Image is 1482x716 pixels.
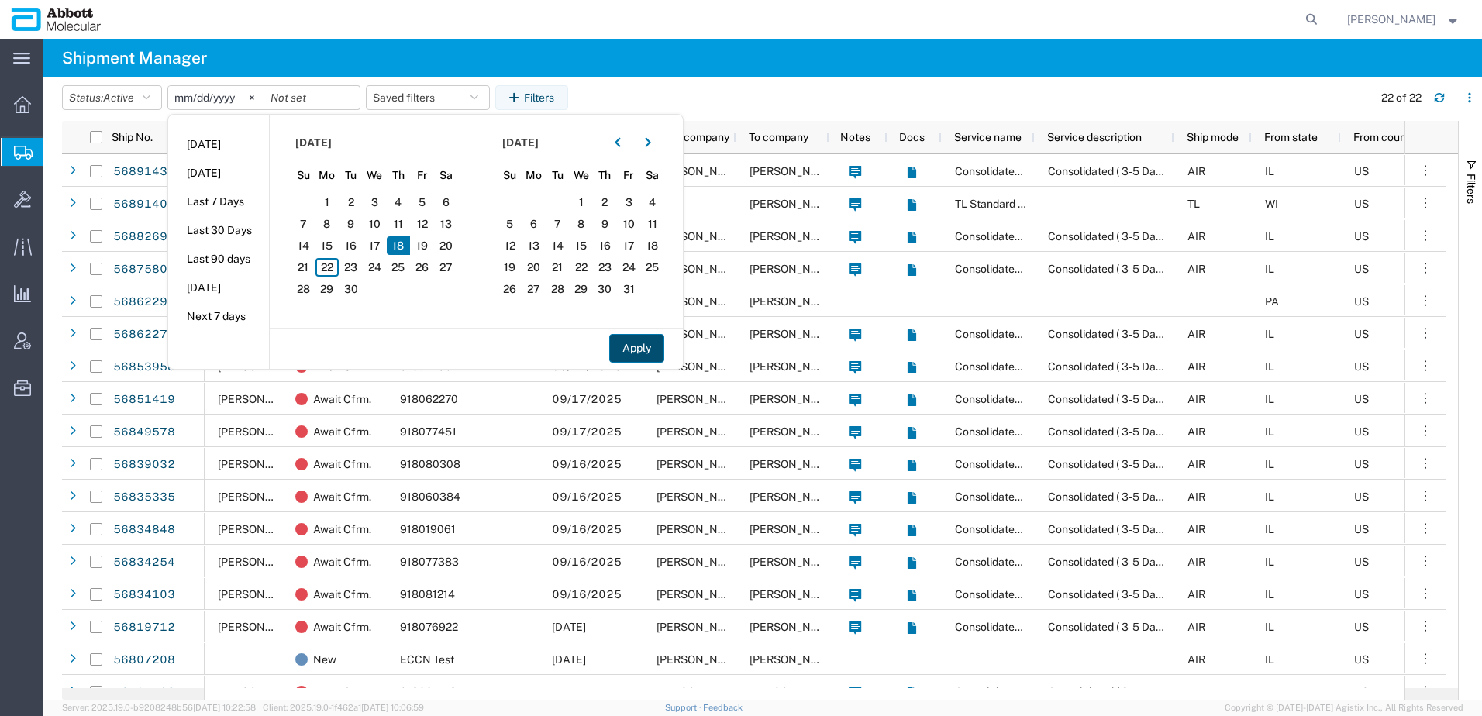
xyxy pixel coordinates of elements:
span: 918019061 [400,523,456,535]
span: Consolidated ( 3-5 Days)_DGR Cargo Aircraft Only [955,425,1204,438]
span: Th [593,167,617,184]
span: AIR [1187,653,1205,666]
span: IL [1265,165,1274,177]
span: IL [1265,360,1274,373]
span: US [1354,165,1369,177]
span: 6 [522,215,546,233]
span: Abbott Molecular Inc [657,491,815,503]
span: Consolidated ( 3-5 Days)_General Cargo [955,458,1155,470]
span: Consolidated ( 3-5 Days)_General Cargo [955,230,1155,243]
span: 28 [546,280,570,298]
span: 19 [498,258,522,277]
a: 56853958 [112,355,176,380]
span: 23 [593,258,617,277]
span: 5 [410,193,434,212]
span: Abbott Molecular Inc [657,621,815,633]
span: AIR [1187,491,1205,503]
span: Server: 2025.19.0-b9208248b56 [62,703,256,712]
span: JAS Forwarding Worldwide [218,556,419,568]
span: US [1354,263,1369,275]
span: US [1354,653,1369,666]
span: Await Cfrm. [313,480,371,513]
span: Abbott Molecular Inc [657,523,815,535]
span: JAS Forwarding Worldwide [218,588,419,601]
span: From country [1353,131,1419,143]
span: IL [1265,588,1274,601]
span: 14 [291,236,315,255]
span: 09/16/2025 [552,523,622,535]
span: 29 [569,280,593,298]
span: Await Cfrm. [313,383,371,415]
span: 09/16/2025 [552,458,622,470]
span: Th [387,167,411,184]
span: AIR [1187,458,1205,470]
span: Sa [640,167,664,184]
span: Service name [954,131,1022,143]
a: 56834254 [112,550,176,575]
span: To company [749,131,808,143]
span: 20 [434,236,458,255]
img: logo [11,8,102,31]
span: Mo [315,167,339,184]
span: JAS Forwarding Worldwide [218,686,419,698]
span: 15 [569,236,593,255]
span: JAS Forwarding Worldwide [218,523,419,535]
span: Consolidated ( 3-5 Days)_General Cargo [955,491,1155,503]
span: 918077451 [400,425,457,438]
a: 56891432 [112,160,176,184]
span: Consolidated ( 3-5 Days)_DGR Cargo Aircraft Only [1048,425,1297,438]
span: 7 [546,215,570,233]
span: 09/15/2025 [552,621,586,633]
span: 3 [363,193,387,212]
span: IL [1265,621,1274,633]
span: 29 [315,280,339,298]
span: JAS Forwarding Worldwide [218,491,419,503]
span: Await Cfrm. [313,415,371,448]
button: Apply [609,334,664,363]
span: [DATE] 10:06:59 [361,703,424,712]
a: Feedback [703,703,743,712]
span: IL [1265,686,1274,698]
span: 5 [498,215,522,233]
li: Last 7 Days [168,188,269,216]
span: Consolidated ( 3-5 Days)_General Cargo [955,165,1155,177]
span: JAS Forwarding Worldwide [218,458,419,470]
span: [DATE] [295,135,332,151]
span: Su [498,167,522,184]
span: Consolidated ( 3-5 Days)_General Cargo [1048,328,1248,340]
span: AIR [1187,588,1205,601]
span: Consolidated ( 3-5 Days)_General Cargo [1048,523,1248,535]
span: 918060384 [400,491,460,503]
span: IL [1265,653,1274,666]
a: 56862298 [112,290,176,315]
h4: Shipment Manager [62,39,207,77]
span: We [363,167,387,184]
span: ABBOTT DIAGNOSTICS GMBH2 [750,360,955,373]
span: Jarrod Kec [1347,11,1435,28]
span: Consolidated ( 3-5 Days)_DGR Cargo Aircraft Only [1048,588,1297,601]
a: 56795193 [112,680,176,705]
span: IL [1265,393,1274,405]
span: 918076922 [400,621,458,633]
span: 11 [387,215,411,233]
span: JAS Forwarding Worldwide [218,393,419,405]
span: Tu [339,167,363,184]
span: 17 [363,236,387,255]
span: US [1354,230,1369,243]
span: AIR [1187,165,1205,177]
span: Await Cfrm. [313,546,371,578]
span: US [1354,523,1369,535]
span: ABBOTT DIAGNOSTICS GMBH2 [750,653,955,666]
span: US [1354,328,1369,340]
span: 15 [315,236,339,255]
span: 7 [291,215,315,233]
span: Fr [410,167,434,184]
span: ABBOTT DIAGNOSTICS GMBH2 [750,458,955,470]
span: US [1354,198,1369,210]
span: Abbott Molecular Inc [657,588,815,601]
span: Abbott Molecular Inc [657,653,815,666]
span: 11 [640,215,664,233]
span: AIR [1187,425,1205,438]
span: ABBOTT DIAGNOSTICS GMBH2 [750,491,955,503]
span: US [1354,686,1369,698]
